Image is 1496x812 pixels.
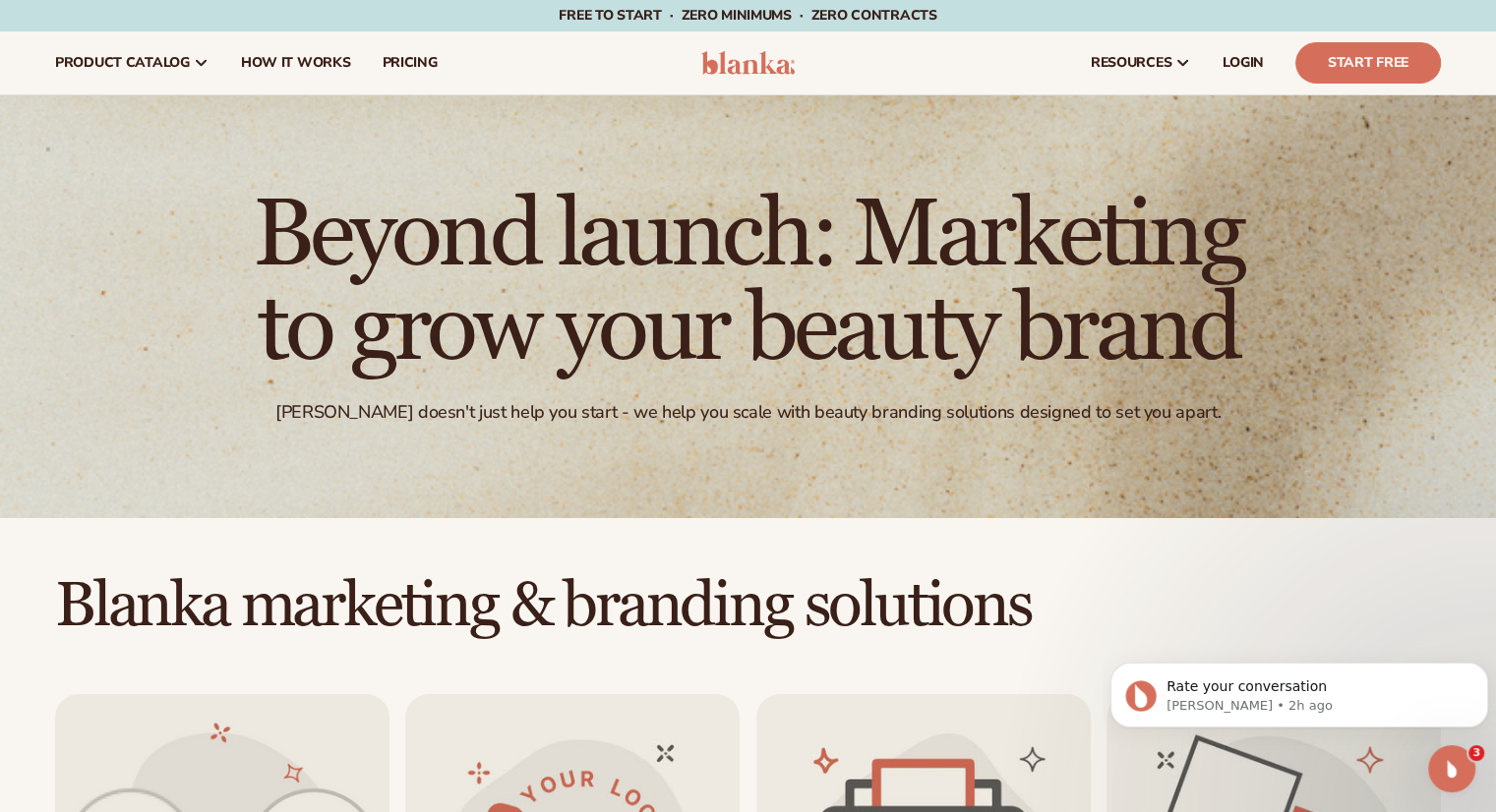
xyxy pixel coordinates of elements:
span: pricing [382,55,437,71]
span: Free to start · ZERO minimums · ZERO contracts [559,6,936,25]
h1: Beyond launch: Marketing to grow your beauty brand [208,189,1289,377]
span: product catalog [55,55,190,71]
span: 3 [1468,745,1484,761]
span: LOGIN [1223,55,1264,71]
img: logo [701,51,795,75]
a: Start Free [1295,42,1441,84]
a: pricing [366,31,452,94]
a: How It Works [225,31,367,94]
span: resources [1091,55,1171,71]
a: resources [1075,31,1207,94]
iframe: Intercom live chat [1428,745,1475,792]
span: How It Works [241,55,351,71]
div: [PERSON_NAME] doesn't just help you start - we help you scale with beauty branding solutions desi... [275,401,1221,424]
iframe: Intercom notifications message [1103,621,1496,759]
a: LOGIN [1207,31,1280,94]
a: product catalog [39,31,225,94]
